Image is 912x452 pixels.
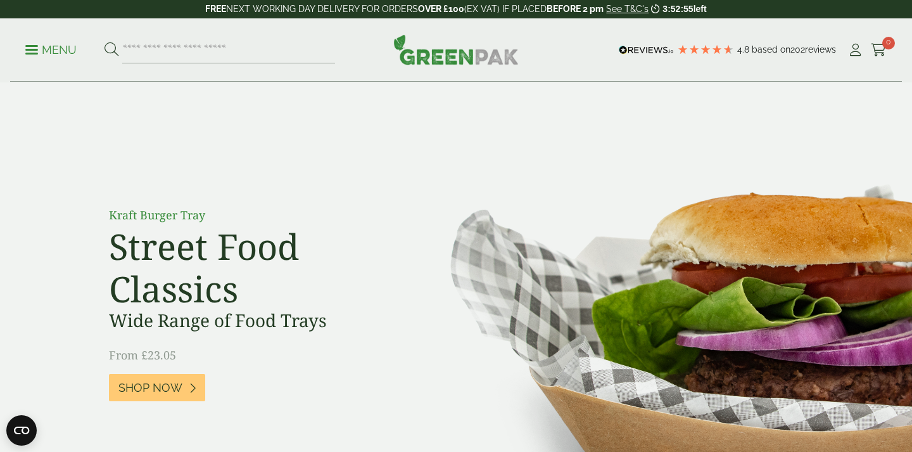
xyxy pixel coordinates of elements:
[25,42,77,55] a: Menu
[109,207,394,224] p: Kraft Burger Tray
[847,44,863,56] i: My Account
[737,44,752,55] span: 4.8
[805,44,836,55] span: reviews
[662,4,693,14] span: 3:52:55
[109,225,394,310] h2: Street Food Classics
[109,310,394,332] h3: Wide Range of Food Trays
[109,374,205,401] a: Shop Now
[547,4,604,14] strong: BEFORE 2 pm
[790,44,805,55] span: 202
[871,44,887,56] i: Cart
[118,381,182,395] span: Shop Now
[871,41,887,60] a: 0
[418,4,464,14] strong: OVER £100
[677,44,734,55] div: 4.79 Stars
[752,44,790,55] span: Based on
[393,34,519,65] img: GreenPak Supplies
[109,347,176,363] span: From £23.05
[25,42,77,58] p: Menu
[606,4,649,14] a: See T&C's
[693,4,707,14] span: left
[882,37,895,49] span: 0
[619,46,674,55] img: REVIEWS.io
[205,4,226,14] strong: FREE
[6,415,37,446] button: Open CMP widget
